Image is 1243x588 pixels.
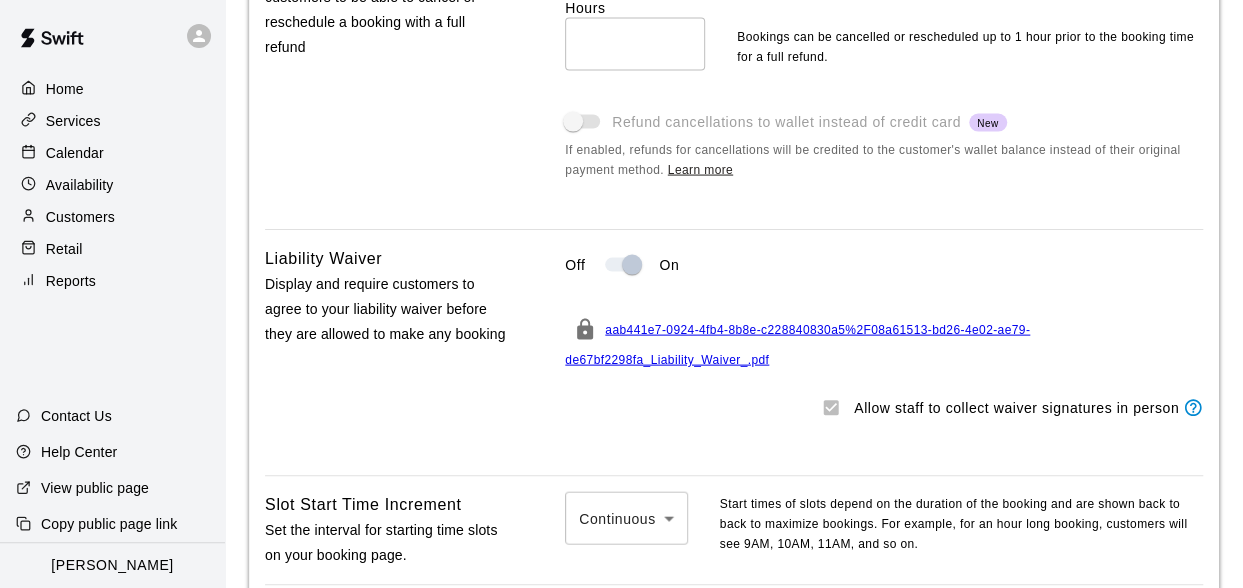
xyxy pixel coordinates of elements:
[46,111,101,131] p: Services
[16,170,209,200] a: Availability
[565,255,585,276] p: Off
[46,143,104,163] p: Calendar
[565,323,1030,367] a: aab441e7-0924-4fb4-8b8e-c228840830a5%2F08a61513-bd26-4e02-ae79-de67bf2298fa_Liability_Waiver_.pdf
[46,79,84,99] p: Home
[969,116,1007,131] span: New
[41,442,117,462] p: Help Center
[46,271,96,291] p: Reports
[41,478,149,498] p: View public page
[659,255,679,276] p: On
[46,175,114,195] p: Availability
[565,141,1203,181] span: If enabled, refunds for cancellations will be credited to the customer's wallet balance instead o...
[854,398,1179,419] p: Allow staff to collect waiver signatures in person
[668,163,733,177] a: Learn more
[565,492,687,545] div: Continuous
[16,234,209,264] a: Retail
[46,239,83,259] p: Retail
[1183,398,1203,418] svg: Staff members will be able to display waivers to customers in person (via the calendar or custome...
[265,272,509,348] p: Display and require customers to agree to your liability waiver before they are allowed to make a...
[46,207,115,227] p: Customers
[16,74,209,104] a: Home
[737,28,1203,68] p: Bookings can be cancelled or rescheduled up to 1 hour prior to the booking time for a full refund.
[720,495,1203,555] p: Start times of slots depend on the duration of the booking and are shown back to back to maximize...
[265,492,462,518] h6: Slot Start Time Increment
[265,518,509,568] p: Set the interval for starting time slots on your booking page.
[16,202,209,232] a: Customers
[51,555,173,576] p: [PERSON_NAME]
[265,246,382,272] h6: Liability Waiver
[16,106,209,136] a: Services
[16,266,209,296] a: Reports
[612,112,1006,133] span: Refund cancellations to wallet instead of credit card
[41,514,177,534] p: Copy public page link
[16,138,209,168] a: Calendar
[41,406,112,426] p: Contact Us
